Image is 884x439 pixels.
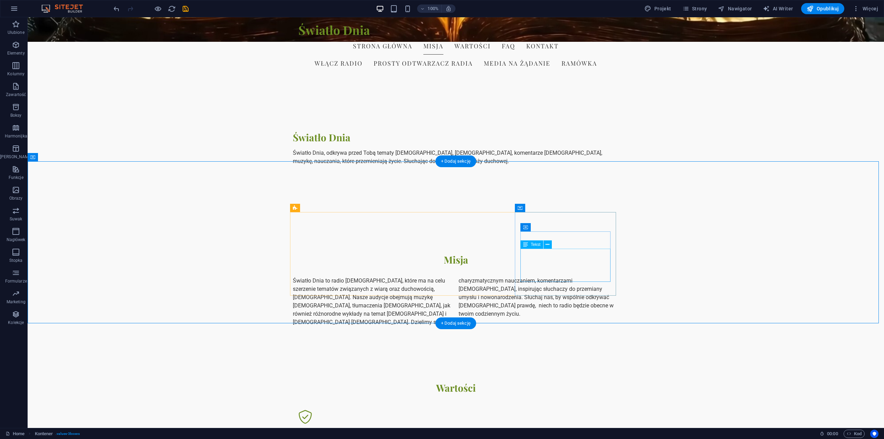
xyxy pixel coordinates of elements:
img: Editor Logo [40,4,92,13]
span: Strony [682,5,707,12]
p: Zawartość [6,92,26,97]
div: Projekt (Ctrl+Alt+Y) [642,3,674,14]
span: Kliknij, aby zaznaczyć. Kliknij dwukrotnie, aby edytować [35,430,53,438]
span: Nawigator [718,5,752,12]
span: Kod [847,430,862,438]
span: Więcej [853,5,878,12]
h6: Czas sesji [820,430,838,438]
span: Projekt [644,5,671,12]
p: Boksy [10,113,22,118]
p: Nagłówek [7,237,26,242]
a: Kliknij, aby anulować zaznaczenie. Kliknij dwukrotnie, aby otworzyć Strony [6,430,25,438]
p: Elementy [7,50,25,56]
p: Obrazy [9,195,23,201]
span: Opublikuj [807,5,839,12]
button: reload [167,4,176,13]
p: Stopka [9,258,23,263]
button: Usercentrics [870,430,878,438]
p: Funkcje [9,175,23,180]
i: Cofnij: Zmień tekst (Ctrl+Z) [113,5,121,13]
button: Więcej [850,3,881,14]
button: Kliknij tutaj, aby wyjść z trybu podglądu i kontynuować edycję [154,4,162,13]
i: Zapisz (Ctrl+S) [182,5,190,13]
span: : [832,431,833,436]
button: Opublikuj [801,3,844,14]
i: Po zmianie rozmiaru automatycznie dostosowuje poziom powiększenia do wybranego urządzenia. [445,6,452,12]
button: Nawigator [715,3,755,14]
p: Kolumny [7,71,25,77]
button: Projekt [642,3,674,14]
span: Tekst [531,242,540,247]
p: Marketing [7,299,26,305]
p: Ulubione [8,30,25,35]
p: Suwak [10,216,22,222]
h6: 100% [427,4,439,13]
button: save [181,4,190,13]
span: AI Writer [763,5,793,12]
p: Kolekcje [8,320,24,325]
button: 100% [417,4,442,13]
p: Formularze [5,278,27,284]
p: Harmonijka [5,133,27,139]
div: + Dodaj sekcję [435,317,476,329]
button: Strony [680,3,710,14]
span: 00 00 [827,430,838,438]
i: Przeładuj stronę [168,5,176,13]
button: AI Writer [760,3,796,14]
span: . values-3boxes [56,430,79,438]
button: undo [112,4,121,13]
div: + Dodaj sekcję [435,155,476,167]
nav: breadcrumb [35,430,80,438]
button: Kod [844,430,865,438]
